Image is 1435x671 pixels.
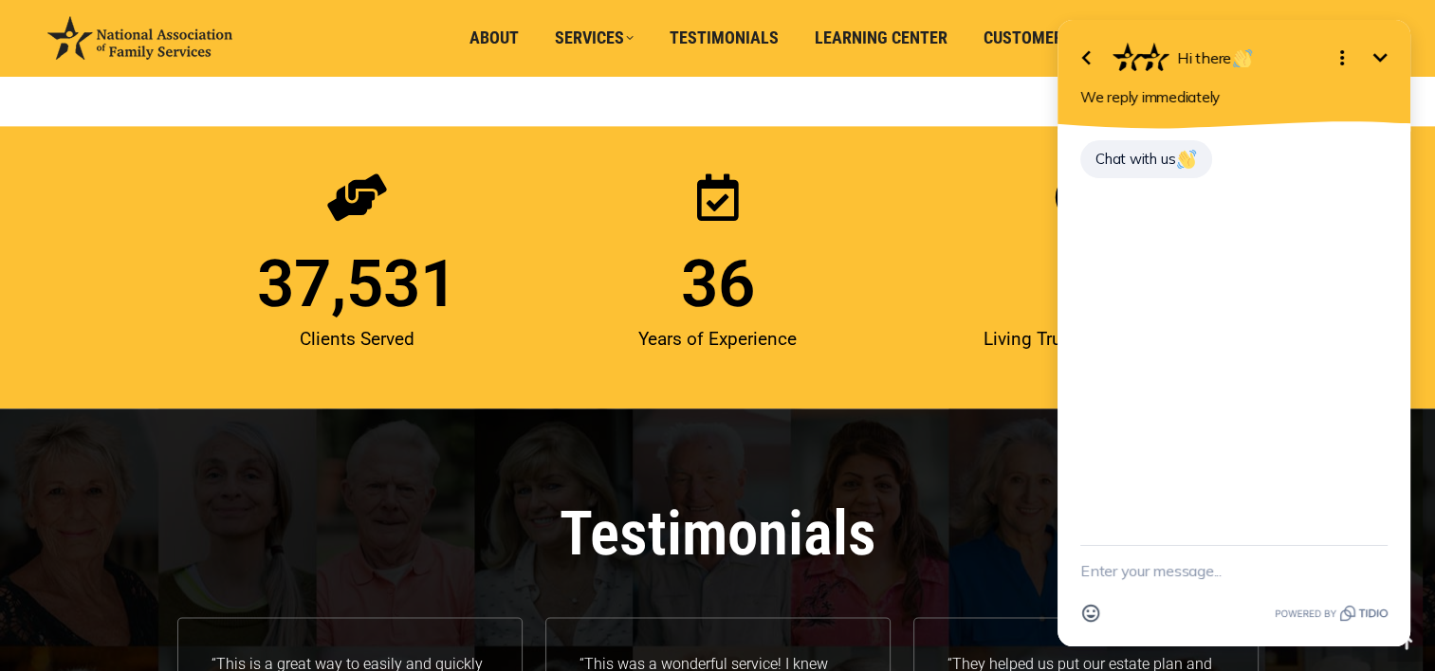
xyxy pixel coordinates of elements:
a: Customer Service [970,20,1140,56]
div: Years of Experience [547,317,889,362]
img: 👋 [200,49,219,68]
a: Testimonials [656,20,792,56]
span: Testimonials [670,27,779,48]
div: Living Trusts Contested [908,317,1249,362]
span: 37,531 [257,251,457,317]
img: National Association of Family Services [47,16,232,60]
span: About [469,27,519,48]
span: We reply immediately [47,88,187,106]
span: Services [555,27,634,48]
button: Open options [290,39,328,77]
span: Hi there [144,48,221,67]
span: Customer Service [984,27,1127,48]
span: Chat with us [63,150,164,168]
a: Learning Center [801,20,961,56]
span: 36 [681,251,755,317]
a: About [456,20,532,56]
button: Open Emoji picker [40,595,76,631]
img: 👋 [144,150,163,169]
a: Powered by Tidio. [242,602,355,625]
span: Learning Center [815,27,947,48]
textarea: New message [47,546,355,595]
h4: Testimonials [177,503,1259,565]
button: Minimize [328,39,366,77]
div: Clients Served [187,317,528,362]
